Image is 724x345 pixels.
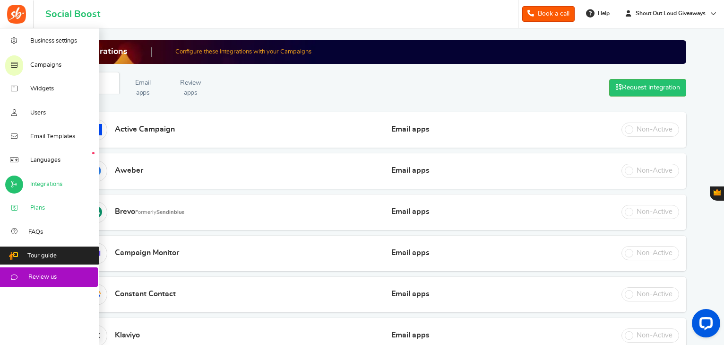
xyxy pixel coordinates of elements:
[387,167,434,176] span: Email apps
[30,85,54,93] span: Widgets
[28,228,43,237] span: FAQs
[30,180,62,189] span: Integrations
[30,133,75,141] span: Email Templates
[115,167,143,174] span: Aweber
[175,48,311,56] p: Configure these Integrations with your Campaigns
[167,72,215,104] a: Review apps
[115,208,184,215] span: Brevo
[632,9,709,18] span: Shout Out Loud Giveaways
[30,37,77,45] span: Business settings
[714,189,721,195] span: Gratisfaction
[115,249,179,257] span: Campaign Monitor
[387,249,434,258] span: Email apps
[595,9,610,18] span: Help
[387,332,434,340] span: Email apps
[92,152,95,154] em: New
[710,186,724,201] button: Gratisfaction
[115,290,176,298] span: Constant Contact
[30,156,60,165] span: Languages
[79,47,152,57] h2: Integrations
[45,9,100,19] h1: Social Boost
[30,109,46,117] span: Users
[387,291,434,299] span: Email apps
[387,126,434,134] span: Email apps
[135,210,184,215] small: Formerly
[30,204,45,212] span: Plans
[30,61,61,70] span: Campaigns
[582,6,614,21] a: Help
[609,79,686,97] a: Request integration
[28,273,57,282] span: Review us
[27,252,57,260] span: Tour guide
[156,210,184,215] b: Sendinblue
[387,208,434,217] span: Email apps
[115,331,140,339] span: Klaviyo
[7,5,26,24] img: Social Boost
[120,72,167,104] a: Email apps
[115,125,175,133] span: Active Campaign
[684,305,724,345] iframe: LiveChat chat widget
[522,6,575,22] a: Book a call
